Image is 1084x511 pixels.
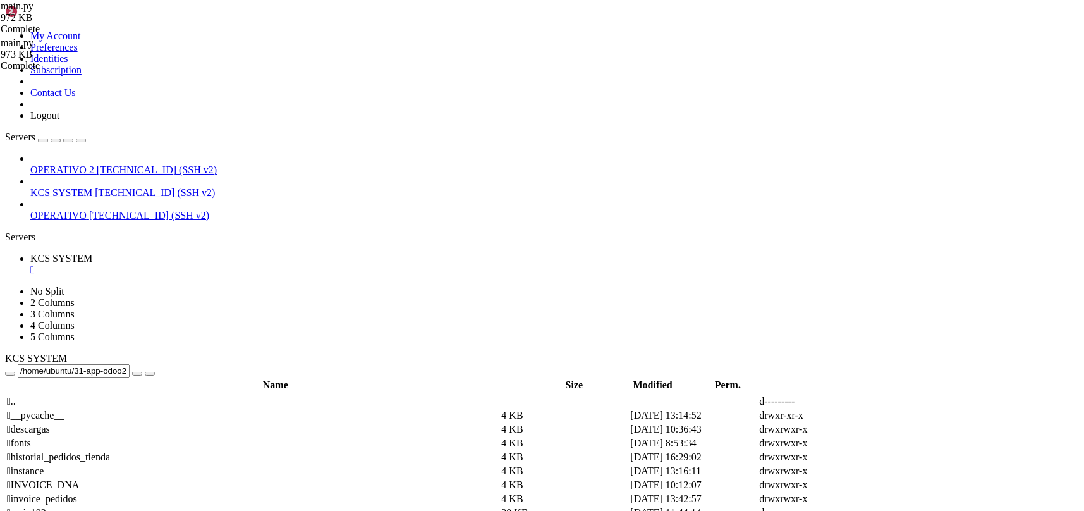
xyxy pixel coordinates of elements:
[1,49,126,60] div: 973 KB
[1,60,126,71] div: Complete
[1,1,126,23] span: main.py
[1,12,126,23] div: 972 KB
[1,37,33,48] span: main.py
[1,23,126,35] div: Complete
[1,1,33,11] span: main.py
[1,37,126,60] span: main.py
